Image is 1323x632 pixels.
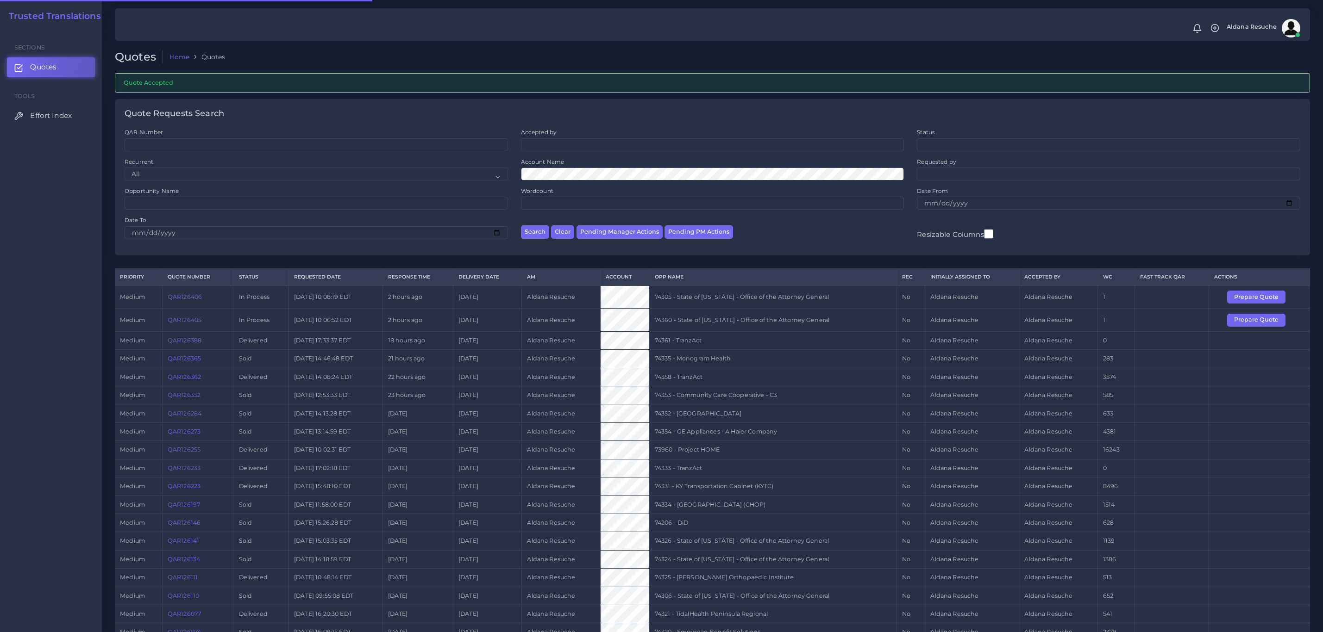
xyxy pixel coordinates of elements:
td: Aldana Resuche [1019,496,1098,514]
td: Aldana Resuche [925,477,1019,496]
a: QAR126284 [168,410,201,417]
td: 1139 [1097,532,1135,550]
td: [DATE] [453,496,521,514]
label: Status [917,128,935,136]
td: [DATE] 14:08:24 EDT [288,368,382,386]
td: 16243 [1097,441,1135,459]
td: Sold [233,350,289,368]
td: Aldana Resuche [522,441,601,459]
a: Home [169,52,190,62]
td: 74360 - State of [US_STATE] - Office of the Attorney General [649,309,897,331]
td: Delivered [233,477,289,496]
td: [DATE] [453,386,521,404]
td: No [897,569,925,587]
td: [DATE] 13:14:59 EDT [288,422,382,440]
td: No [897,550,925,568]
td: [DATE] [382,550,453,568]
td: [DATE] [453,350,521,368]
td: Aldana Resuche [522,331,601,349]
td: Aldana Resuche [522,496,601,514]
td: [DATE] 10:06:52 EDT [288,309,382,331]
button: Pending Manager Actions [577,225,663,239]
td: 4381 [1097,422,1135,440]
input: Resizable Columns [984,228,993,240]
td: Aldana Resuche [1019,441,1098,459]
td: 74353 - Community Care Cooperative - C3 [649,386,897,404]
a: QAR126255 [168,446,201,453]
td: [DATE] [382,496,453,514]
td: [DATE] [382,514,453,532]
td: 74361 - TranzAct [649,331,897,349]
th: Requested Date [288,268,382,285]
td: Sold [233,550,289,568]
td: [DATE] [453,477,521,496]
td: Aldana Resuche [1019,569,1098,587]
td: 633 [1097,404,1135,422]
td: [DATE] [453,404,521,422]
td: Sold [233,532,289,550]
td: [DATE] [382,587,453,605]
td: 74206 - DiD [649,514,897,532]
td: No [897,368,925,386]
td: Aldana Resuche [522,477,601,496]
td: 1 [1097,285,1135,309]
a: QAR126233 [168,465,201,471]
label: QAR Number [125,128,163,136]
td: 74305 - State of [US_STATE] - Office of the Attorney General [649,285,897,309]
td: Sold [233,587,289,605]
td: Delivered [233,605,289,623]
span: Effort Index [30,111,72,121]
td: 74324 - State of [US_STATE] - Office of the Attorney General [649,550,897,568]
td: [DATE] 12:53:33 EDT [288,386,382,404]
td: Aldana Resuche [925,459,1019,477]
span: medium [120,592,145,599]
td: 74325 - [PERSON_NAME] Orthopaedic Institute [649,569,897,587]
td: Aldana Resuche [925,532,1019,550]
td: 23 hours ago [382,386,453,404]
th: Delivery Date [453,268,521,285]
a: QAR126362 [168,373,201,380]
a: QAR126273 [168,428,201,435]
a: QAR126365 [168,355,201,362]
button: Prepare Quote [1227,314,1285,327]
td: 652 [1097,587,1135,605]
span: medium [120,610,145,617]
td: [DATE] [453,309,521,331]
td: Aldana Resuche [925,587,1019,605]
td: Delivered [233,368,289,386]
a: QAR126141 [168,537,199,544]
th: Priority [115,268,162,285]
td: Aldana Resuche [1019,422,1098,440]
th: REC [897,268,925,285]
a: QAR126406 [168,293,202,300]
td: No [897,386,925,404]
td: Sold [233,496,289,514]
td: [DATE] [453,569,521,587]
td: Aldana Resuche [925,514,1019,532]
td: Aldana Resuche [522,404,601,422]
h4: Quote Requests Search [125,109,224,119]
span: medium [120,556,145,563]
td: 74331 - KY Transportation Cabinet (KYTC) [649,477,897,496]
a: QAR126110 [168,592,199,599]
td: Aldana Resuche [925,331,1019,349]
a: Prepare Quote [1227,316,1292,323]
td: Aldana Resuche [1019,459,1098,477]
td: 628 [1097,514,1135,532]
td: Aldana Resuche [925,368,1019,386]
td: Aldana Resuche [925,441,1019,459]
td: Aldana Resuche [522,532,601,550]
td: Aldana Resuche [925,496,1019,514]
a: QAR126134 [168,556,200,563]
td: 8496 [1097,477,1135,496]
td: 22 hours ago [382,368,453,386]
span: medium [120,428,145,435]
button: Clear [551,225,574,239]
td: Aldana Resuche [1019,605,1098,623]
a: QAR126111 [168,574,198,581]
span: medium [120,446,145,453]
span: medium [120,373,145,380]
td: [DATE] [382,477,453,496]
td: 74358 - TranzAct [649,368,897,386]
td: [DATE] 11:58:00 EDT [288,496,382,514]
